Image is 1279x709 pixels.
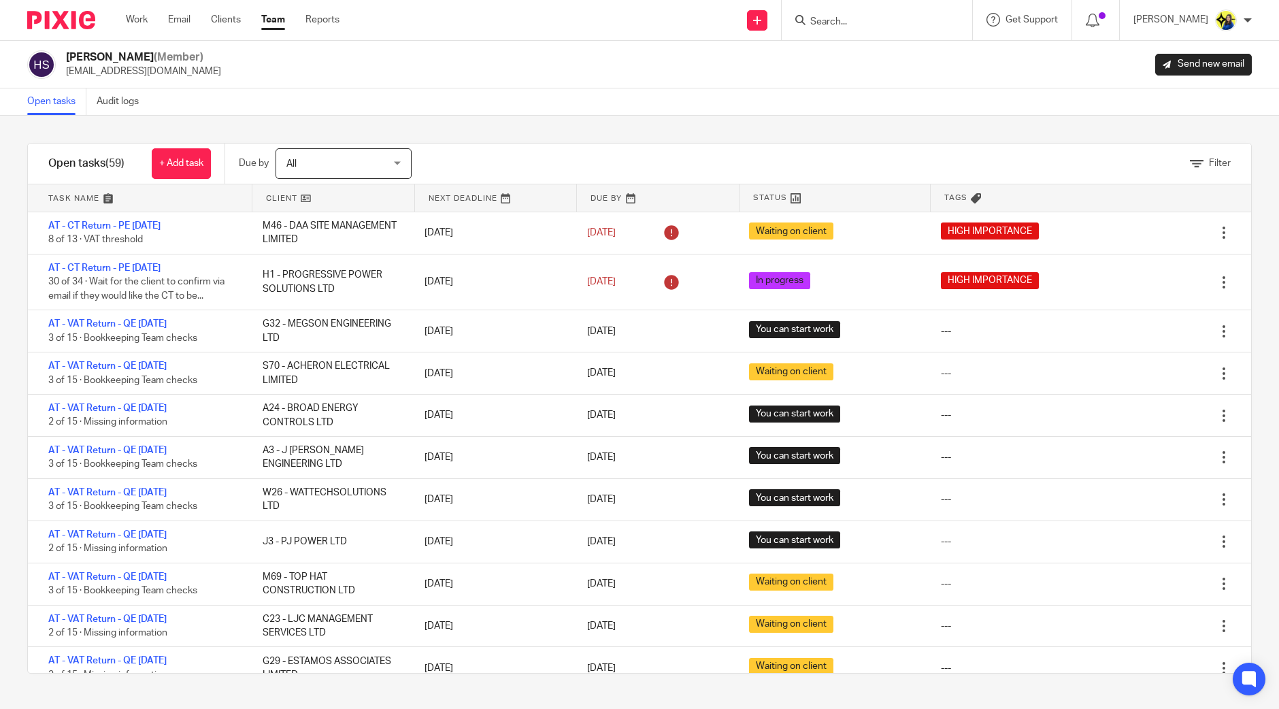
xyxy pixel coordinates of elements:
a: AT - VAT Return - QE [DATE] [48,530,167,540]
span: [DATE] [587,277,616,286]
a: AT - VAT Return - QE [DATE] [48,319,167,329]
div: [DATE] [411,655,573,682]
a: AT - CT Return - PE [DATE] [48,221,161,231]
a: AT - VAT Return - QE [DATE] [48,361,167,371]
a: AT - VAT Return - QE [DATE] [48,446,167,455]
a: + Add task [152,148,211,179]
a: Audit logs [97,88,149,115]
span: 2 of 15 · Missing information [48,670,167,680]
p: [EMAIL_ADDRESS][DOMAIN_NAME] [66,65,221,78]
div: --- [941,325,951,338]
span: You can start work [749,321,840,338]
span: Waiting on client [749,574,833,591]
span: Waiting on client [749,363,833,380]
div: [DATE] [411,219,573,246]
span: 2 of 15 · Missing information [48,418,167,427]
a: AT - VAT Return - QE [DATE] [48,488,167,497]
span: [DATE] [587,327,616,336]
p: Due by [239,156,269,170]
div: A3 - J [PERSON_NAME] ENGINEERING LTD [249,437,411,478]
span: All [286,159,297,169]
div: M69 - TOP HAT CONSTRUCTION LTD [249,563,411,605]
div: [DATE] [411,444,573,471]
div: --- [941,450,951,464]
a: Clients [211,13,241,27]
div: --- [941,493,951,506]
a: Send new email [1155,54,1252,76]
span: [DATE] [587,537,616,546]
span: You can start work [749,447,840,464]
span: 2 of 15 · Missing information [48,628,167,638]
a: Team [261,13,285,27]
div: [DATE] [411,360,573,387]
span: 30 of 34 · Wait for the client to confirm via email if they would like the CT to be... [48,277,225,301]
span: 3 of 15 · Bookkeeping Team checks [48,502,197,512]
span: You can start work [749,406,840,423]
span: Waiting on client [749,222,833,240]
span: [DATE] [587,495,616,504]
a: AT - VAT Return - QE [DATE] [48,614,167,624]
div: [DATE] [411,268,573,295]
a: Email [168,13,190,27]
div: M46 - DAA SITE MANAGEMENT LIMITED [249,212,411,254]
div: --- [941,535,951,548]
div: C23 - LJC MANAGEMENT SERVICES LTD [249,606,411,647]
span: (Member) [154,52,203,63]
span: [DATE] [587,579,616,589]
span: 8 of 13 · VAT threshold [48,235,143,245]
span: Filter [1209,159,1231,168]
span: HIGH IMPORTANCE [941,222,1039,240]
span: [DATE] [587,411,616,421]
a: Work [126,13,148,27]
span: You can start work [749,531,840,548]
div: [DATE] [411,612,573,640]
span: [DATE] [587,369,616,378]
div: --- [941,577,951,591]
div: J3 - PJ POWER LTD [249,528,411,555]
input: Search [809,16,931,29]
div: --- [941,367,951,380]
span: 2 of 15 · Missing information [48,544,167,553]
span: [DATE] [587,452,616,462]
span: HIGH IMPORTANCE [941,272,1039,289]
div: G29 - ESTAMOS ASSOCIATES LIMITED [249,648,411,689]
h1: Open tasks [48,156,124,171]
span: [DATE] [587,228,616,237]
img: Pixie [27,11,95,29]
div: [DATE] [411,318,573,345]
span: [DATE] [587,621,616,631]
span: 3 of 15 · Bookkeeping Team checks [48,376,197,385]
div: [DATE] [411,570,573,597]
a: AT - CT Return - PE [DATE] [48,263,161,273]
div: H1 - PROGRESSIVE POWER SOLUTIONS LTD [249,261,411,303]
span: In progress [749,272,810,289]
h2: [PERSON_NAME] [66,50,221,65]
div: G32 - MEGSON ENGINEERING LTD [249,310,411,352]
span: Status [753,192,787,203]
span: [DATE] [587,663,616,673]
img: svg%3E [27,50,56,79]
span: Waiting on client [749,616,833,633]
span: 3 of 15 · Bookkeeping Team checks [48,586,197,595]
span: Get Support [1006,15,1058,24]
p: [PERSON_NAME] [1133,13,1208,27]
img: Bobo-Starbridge%201.jpg [1215,10,1237,31]
span: Tags [944,192,967,203]
a: Open tasks [27,88,86,115]
a: AT - VAT Return - QE [DATE] [48,572,167,582]
div: S70 - ACHERON ELECTRICAL LIMITED [249,352,411,394]
div: W26 - WATTECHSOLUTIONS LTD [249,479,411,521]
span: Waiting on client [749,658,833,675]
div: [DATE] [411,528,573,555]
div: [DATE] [411,401,573,429]
span: You can start work [749,489,840,506]
a: Reports [305,13,339,27]
span: (59) [105,158,124,169]
a: AT - VAT Return - QE [DATE] [48,403,167,413]
a: AT - VAT Return - QE [DATE] [48,656,167,665]
span: 3 of 15 · Bookkeeping Team checks [48,333,197,343]
span: 3 of 15 · Bookkeeping Team checks [48,460,197,469]
div: --- [941,661,951,675]
div: A24 - BROAD ENERGY CONTROLS LTD [249,395,411,436]
div: --- [941,408,951,422]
